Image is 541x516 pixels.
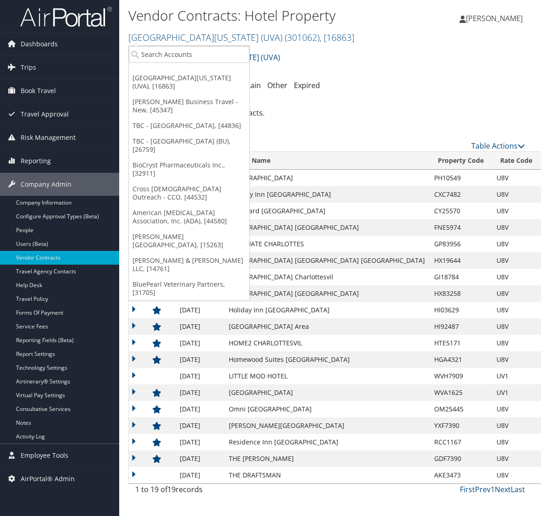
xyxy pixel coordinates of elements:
[129,46,249,63] input: Search Accounts
[320,31,354,44] span: , [ 16863 ]
[430,152,492,170] th: Property Code: activate to sort column ascending
[430,384,492,401] td: WVA1625
[492,318,541,335] td: U8V
[175,434,224,450] td: [DATE]
[492,170,541,186] td: U8V
[492,269,541,285] td: U8V
[492,236,541,252] td: U8V
[430,401,492,417] td: OM25445
[492,467,541,483] td: U8V
[224,335,430,351] td: HOME2 CHARLOTTESVIL
[175,368,224,384] td: [DATE]
[129,118,249,133] a: TBC - [GEOGRAPHIC_DATA], [44836]
[224,269,430,285] td: [GEOGRAPHIC_DATA] Charlottesvil
[495,484,511,494] a: Next
[21,79,56,102] span: Book Travel
[492,285,541,302] td: U8V
[430,368,492,384] td: WVH7909
[430,236,492,252] td: GP83956
[128,31,354,44] a: [GEOGRAPHIC_DATA][US_STATE] (UVA)
[224,434,430,450] td: Residence Inn [GEOGRAPHIC_DATA]
[224,351,430,368] td: Homewood Suites [GEOGRAPHIC_DATA]
[21,467,75,490] span: AirPortal® Admin
[430,186,492,203] td: CXC7482
[492,368,541,384] td: UV1
[430,351,492,368] td: HGA4321
[21,444,68,467] span: Employee Tools
[492,351,541,368] td: U8V
[492,302,541,318] td: U8V
[224,450,430,467] td: THE [PERSON_NAME]
[492,203,541,219] td: U8V
[492,434,541,450] td: U8V
[175,450,224,467] td: [DATE]
[129,70,249,94] a: [GEOGRAPHIC_DATA][US_STATE] (UVA), [16863]
[224,219,430,236] td: [GEOGRAPHIC_DATA] [GEOGRAPHIC_DATA]
[430,203,492,219] td: CY25570
[492,417,541,434] td: U8V
[294,80,320,90] a: Expired
[224,170,430,186] td: [GEOGRAPHIC_DATA]
[21,173,72,196] span: Company Admin
[128,6,397,25] h1: Vendor Contracts: Hotel Property
[224,152,430,170] th: Hotel Name: activate to sort column descending
[175,384,224,401] td: [DATE]
[475,484,491,494] a: Prev
[491,484,495,494] a: 1
[430,434,492,450] td: RCC1167
[430,335,492,351] td: HTE5171
[129,133,249,157] a: TBC - [GEOGRAPHIC_DATA] (BU), [26759]
[224,368,430,384] td: LITTLE MOD HOTEL
[492,152,541,170] th: Rate Code: activate to sort column ascending
[135,484,222,499] div: 1 to 19 of records
[430,269,492,285] td: GI18784
[430,450,492,467] td: GDF7390
[430,219,492,236] td: FNE5974
[128,100,532,125] div: There are contracts.
[430,417,492,434] td: YXF7390
[129,181,249,205] a: Cross [DEMOGRAPHIC_DATA] Outreach - CCO, [44532]
[224,285,430,302] td: [GEOGRAPHIC_DATA] [GEOGRAPHIC_DATA]
[224,318,430,335] td: [GEOGRAPHIC_DATA] Area
[492,401,541,417] td: U8V
[175,401,224,417] td: [DATE]
[267,80,287,90] a: Other
[224,252,430,269] td: [GEOGRAPHIC_DATA] [GEOGRAPHIC_DATA] [GEOGRAPHIC_DATA]
[21,56,36,79] span: Trips
[175,351,224,368] td: [DATE]
[492,252,541,269] td: U8V
[224,236,430,252] td: GRADUATE CHARLOTTES
[20,6,112,28] img: airportal-logo.png
[129,253,249,277] a: [PERSON_NAME] & [PERSON_NAME] LLC, [14761]
[224,417,430,434] td: [PERSON_NAME][GEOGRAPHIC_DATA]
[224,467,430,483] td: THE DRAFTSMAN
[167,484,176,494] span: 19
[511,484,525,494] a: Last
[430,467,492,483] td: AKE3473
[224,186,430,203] td: Country Inn [GEOGRAPHIC_DATA]
[175,335,224,351] td: [DATE]
[430,285,492,302] td: HX83258
[224,384,430,401] td: [GEOGRAPHIC_DATA]
[492,219,541,236] td: U8V
[129,94,249,118] a: [PERSON_NAME] Business Travel - New, [45347]
[430,252,492,269] td: HX19644
[492,384,541,401] td: UV1
[21,150,51,172] span: Reporting
[492,450,541,467] td: U8V
[459,5,532,32] a: [PERSON_NAME]
[129,277,249,300] a: BluePearl Veterinary Partners, [31705]
[21,103,69,126] span: Travel Approval
[492,335,541,351] td: U8V
[175,467,224,483] td: [DATE]
[175,318,224,335] td: [DATE]
[21,33,58,55] span: Dashboards
[129,229,249,253] a: [PERSON_NAME][GEOGRAPHIC_DATA], [15263]
[430,302,492,318] td: HI03629
[175,417,224,434] td: [DATE]
[175,302,224,318] td: [DATE]
[21,126,76,149] span: Risk Management
[492,186,541,203] td: U8V
[129,205,249,229] a: American [MEDICAL_DATA] Association, Inc. (ADA), [44580]
[224,401,430,417] td: Omni [GEOGRAPHIC_DATA]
